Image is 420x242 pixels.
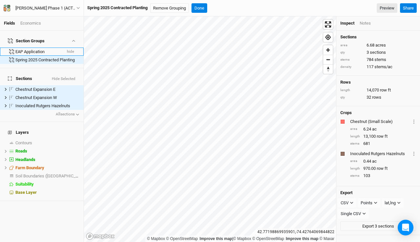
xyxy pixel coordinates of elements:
div: length [350,166,360,171]
div: Inoculated Rutgers Hazelnuts [350,151,410,157]
div: Chestnut Expansion E [15,87,80,92]
a: OpenStreetMap [166,236,198,241]
div: 103 [350,173,416,179]
div: 970.00 [350,166,416,171]
div: Open Intercom Messenger [398,220,413,235]
button: Export 3 sections [340,221,416,231]
span: Roads [15,149,27,153]
h4: Crops [340,110,352,115]
div: density [340,65,363,70]
div: 0.44 [350,158,416,164]
div: stems [350,173,360,178]
button: Enter fullscreen [323,20,333,29]
div: 6.24 [350,126,416,132]
div: Chestnut Expansion W [15,95,80,100]
div: Notes [360,20,371,26]
div: Corbin Hill Phase 1 (ACTIVE 2024) [15,5,76,11]
div: EAP Application [15,49,61,54]
span: ac [372,158,377,164]
button: Remove Grouping [150,3,189,13]
button: Share [400,3,417,13]
div: 6.68 [340,42,416,48]
span: Inoculated Rutgers Hazelnuts [15,103,70,108]
div: 117 [340,64,416,70]
span: Headlands [15,157,35,162]
button: Find my location [323,32,333,42]
h4: Layers [4,126,80,139]
span: row ft [380,87,391,93]
h4: Export [340,190,416,195]
button: Hide Selected [51,77,76,81]
span: Chestnut Expansion E [15,87,55,92]
button: CSV [338,198,356,208]
div: area [350,127,360,131]
div: 13,100 [350,133,416,139]
div: Spring 2025 Contracted Planting [15,57,80,63]
div: Single CSV [341,211,361,217]
div: | [147,235,334,242]
span: Suitability [15,182,34,187]
span: Farm Boundary [15,165,44,170]
div: length [350,134,360,139]
span: stems/ac [374,64,392,70]
span: Base Layer [15,190,37,195]
span: sections [370,50,386,55]
span: rows [372,94,381,100]
span: Soil Boundaries ([GEOGRAPHIC_DATA]) [15,173,88,178]
canvas: Map [84,16,336,242]
div: stems [340,57,363,62]
span: Sections [8,76,32,81]
div: CSV [341,200,349,206]
div: Farm Boundary [15,165,80,171]
div: 14,070 [340,87,416,93]
span: Reset bearing to north [323,65,333,74]
span: ac [372,126,377,132]
a: Preview [377,3,397,13]
div: area [340,43,363,48]
span: row ft [377,166,388,171]
div: Inspect [340,20,354,26]
div: 32 [340,94,416,100]
div: 784 [340,57,416,63]
button: lat,lng [382,198,404,208]
a: Improve this map [200,236,232,241]
a: Improve this map [286,236,318,241]
button: Reset bearing to north [323,64,333,74]
div: Contours [15,140,80,146]
div: Section Groups [8,38,45,44]
button: Zoom in [323,45,333,55]
a: Fields [4,21,15,26]
div: Spring 2025 Contracted Planting [87,5,148,11]
button: [PERSON_NAME] Phase 1 (ACTIVE 2024) [3,5,80,12]
span: Zoom out [323,55,333,64]
button: Crop Usage [412,150,416,157]
a: Mapbox [147,236,165,241]
div: Inoculated Rutgers Hazelnuts [15,103,80,109]
span: acres [375,42,386,48]
span: Chestnut Expansion W [15,95,57,100]
div: qty [340,95,363,100]
a: Maxar [319,236,334,241]
div: Chestnut (Small Scale) [350,119,410,125]
button: hide [67,50,74,54]
div: 681 [350,141,416,147]
button: Done [191,3,207,13]
div: [PERSON_NAME] Phase 1 (ACTIVE 2024) [15,5,76,11]
span: Contours [15,140,32,145]
a: OpenStreetMap [252,236,284,241]
div: Soil Boundaries (US) [15,173,80,179]
h4: Sections [340,34,416,40]
div: Suitability [15,182,80,187]
div: area [350,159,360,164]
a: Mapbox [233,236,251,241]
div: Economics [20,20,41,26]
span: row ft [377,133,388,139]
div: Base Layer [15,190,80,195]
div: Roads [15,149,80,154]
div: Headlands [15,157,80,162]
div: qty [340,50,363,55]
button: Points [358,198,380,208]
